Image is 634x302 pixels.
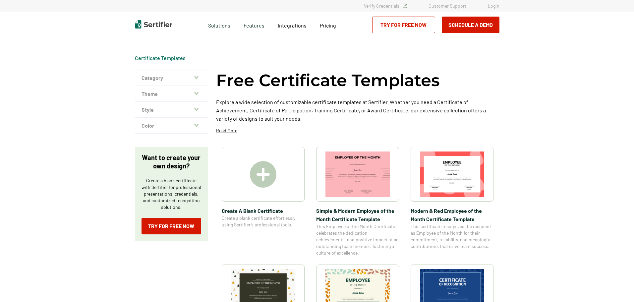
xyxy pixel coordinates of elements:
[135,70,208,86] button: Category
[208,21,230,29] span: Solutions
[142,218,201,234] a: Try for Free Now
[222,215,305,228] span: Create a blank certificate effortlessly using Sertifier’s professional tools.
[316,207,399,223] span: Simple & Modern Employee of the Month Certificate Template
[216,98,499,123] p: Explore a wide selection of customizable certificate templates at Sertifier. Whether you need a C...
[411,207,493,223] span: Modern & Red Employee of the Month Certificate Template
[429,3,466,9] a: Customer Support
[135,102,208,118] button: Style
[278,21,307,29] a: Integrations
[403,4,407,8] img: Verified
[420,151,484,197] img: Modern & Red Employee of the Month Certificate Template
[135,55,186,61] a: Certificate Templates
[135,55,186,61] div: Breadcrumb
[488,3,499,9] a: Login
[135,20,172,29] img: Sertifier | Digital Credentialing Platform
[364,3,407,9] a: Verify Credentials
[320,22,336,29] span: Pricing
[316,223,399,256] span: This Employee of the Month Certificate celebrates the dedication, achievements, and positive impa...
[250,161,276,188] img: Create A Blank Certificate
[372,17,435,33] a: Try for Free Now
[411,223,493,250] span: This certificate recognizes the recipient as Employee of the Month for their commitment, reliabil...
[142,177,201,211] p: Create a blank certificate with Sertifier for professional presentations, credentials, and custom...
[325,151,390,197] img: Simple & Modern Employee of the Month Certificate Template
[278,22,307,29] span: Integrations
[411,147,493,256] a: Modern & Red Employee of the Month Certificate TemplateModern & Red Employee of the Month Certifi...
[222,207,305,215] span: Create A Blank Certificate
[135,118,208,134] button: Color
[244,21,264,29] span: Features
[320,21,336,29] a: Pricing
[316,147,399,256] a: Simple & Modern Employee of the Month Certificate TemplateSimple & Modern Employee of the Month C...
[135,86,208,102] button: Theme
[216,127,237,134] p: Read More
[142,153,201,170] p: Want to create your own design?
[216,70,440,91] h1: Free Certificate Templates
